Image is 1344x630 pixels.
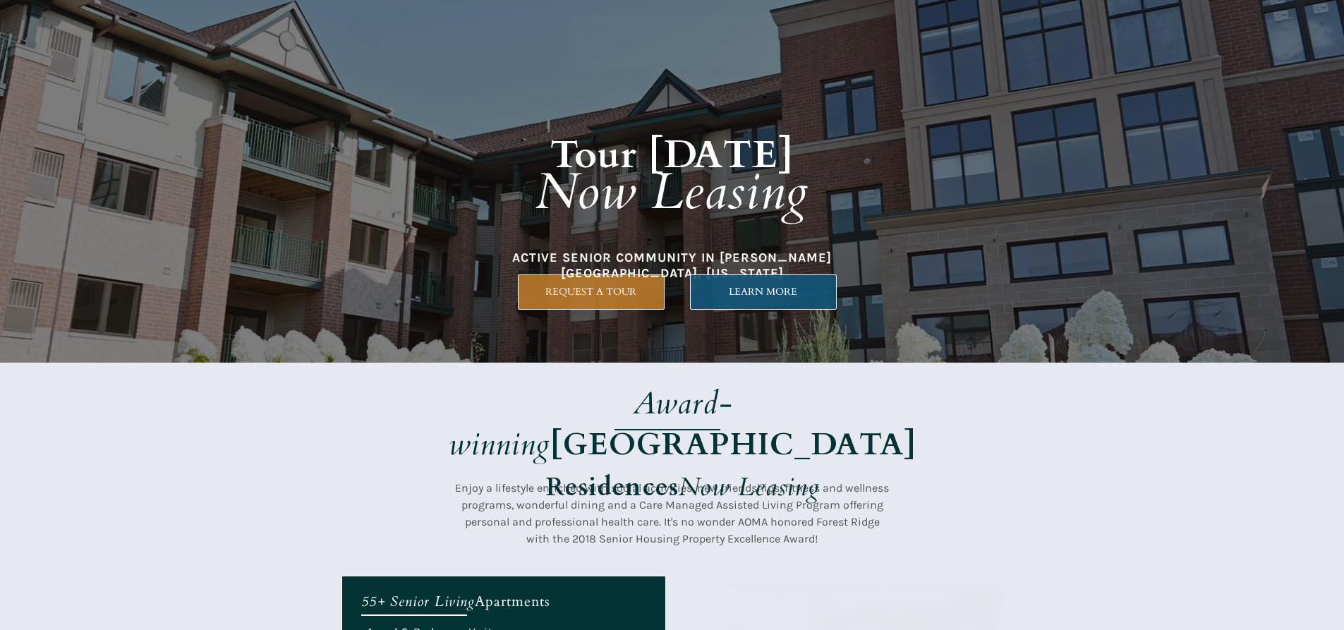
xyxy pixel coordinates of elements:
[691,286,836,298] span: LEARN MORE
[518,274,665,310] a: REQUEST A TOUR
[546,470,679,504] strong: Residences
[550,423,916,466] strong: [GEOGRAPHIC_DATA]
[550,129,794,181] strong: Tour [DATE]
[512,250,832,281] span: ACTIVE SENIOR COMMUNITY IN [PERSON_NAME][GEOGRAPHIC_DATA], [US_STATE]
[690,274,837,310] a: LEARN MORE
[519,286,664,298] span: REQUEST A TOUR
[475,592,550,611] span: Apartments
[361,592,475,611] em: 55+ Senior Living
[535,158,809,226] em: Now Leasing
[449,382,733,466] em: Award-winning
[679,470,820,504] em: Now Leasing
